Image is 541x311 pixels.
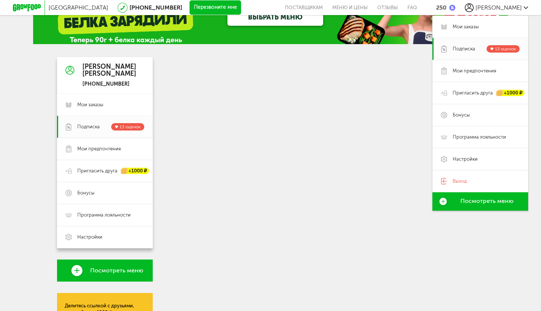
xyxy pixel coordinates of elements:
[57,138,153,160] a: Мои предпочтения
[453,178,467,185] span: Выход
[77,124,100,130] span: Подписка
[460,198,513,204] span: Посмотреть меню
[57,182,153,204] a: Бонусы
[77,146,121,152] span: Мои предпочтения
[432,126,528,148] a: Программа лояльности
[130,4,182,11] a: [PHONE_NUMBER]
[453,90,493,96] span: Пригласить друга
[57,94,153,116] a: Мои заказы
[432,16,528,38] a: Мои заказы
[453,134,506,140] span: Программа лояльности
[496,90,524,96] div: +1000 ₽
[77,101,103,108] span: Мои заказы
[227,9,323,26] a: ВЫБРАТЬ МЕНЮ
[77,190,95,196] span: Бонусы
[475,4,522,11] span: [PERSON_NAME]
[453,68,496,74] span: Мои предпочтения
[432,148,528,170] a: Настройки
[453,112,470,118] span: Бонусы
[57,204,153,226] a: Программа лояльности
[49,4,108,11] span: [GEOGRAPHIC_DATA]
[453,156,478,162] span: Настройки
[77,168,117,174] span: Пригласить друга
[57,160,153,182] a: Пригласить друга +1000 ₽
[77,234,102,240] span: Настройки
[432,82,528,104] a: Пригласить друга +1000 ₽
[432,104,528,126] a: Бонусы
[453,46,475,52] span: Подписка
[449,5,455,11] img: bonus_b.cdccf46.png
[57,226,153,248] a: Настройки
[432,170,528,192] a: Выход
[432,192,528,211] a: Посмотреть меню
[77,212,131,218] span: Программа лояльности
[495,46,516,51] span: 13 оценок
[432,60,528,82] a: Мои предпочтения
[82,63,136,78] div: [PERSON_NAME] [PERSON_NAME]
[190,0,241,15] button: Перезвоните мне
[57,116,153,138] a: Подписка 13 оценок
[432,38,528,60] a: Подписка 13 оценок
[90,267,143,274] span: Посмотреть меню
[453,24,479,30] span: Мои заказы
[121,168,149,174] div: +1000 ₽
[82,81,136,87] div: [PHONE_NUMBER]
[57,260,153,282] a: Посмотреть меню
[120,124,141,129] span: 13 оценок
[436,4,446,11] div: 250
